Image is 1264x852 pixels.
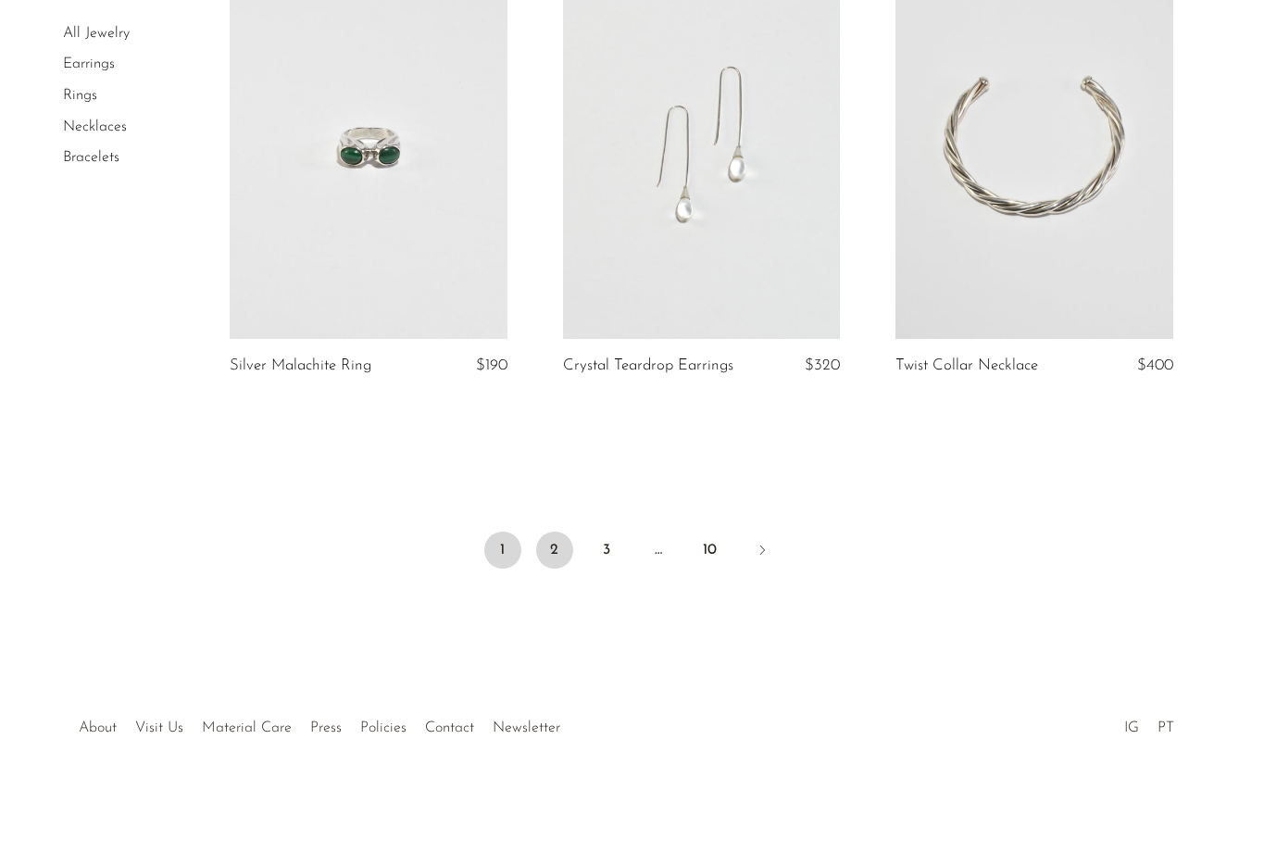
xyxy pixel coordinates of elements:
span: $320 [805,357,840,373]
span: 1 [484,532,521,569]
ul: Social Medias [1115,706,1183,741]
a: Visit Us [135,720,183,735]
ul: Quick links [69,706,569,741]
a: Silver Malachite Ring [230,357,371,374]
span: … [640,532,677,569]
a: Twist Collar Necklace [895,357,1038,374]
a: Policies [360,720,407,735]
a: Next [744,532,781,572]
a: All Jewelry [63,26,130,41]
a: Crystal Teardrop Earrings [563,357,733,374]
span: $190 [476,357,507,373]
a: Necklaces [63,119,127,134]
a: Contact [425,720,474,735]
a: About [79,720,117,735]
span: $400 [1137,357,1173,373]
a: 2 [536,532,573,569]
a: Press [310,720,342,735]
a: PT [1158,720,1174,735]
a: IG [1124,720,1139,735]
a: Bracelets [63,150,119,165]
a: Earrings [63,57,115,72]
a: 3 [588,532,625,569]
a: 10 [692,532,729,569]
a: Material Care [202,720,292,735]
a: Rings [63,88,97,103]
